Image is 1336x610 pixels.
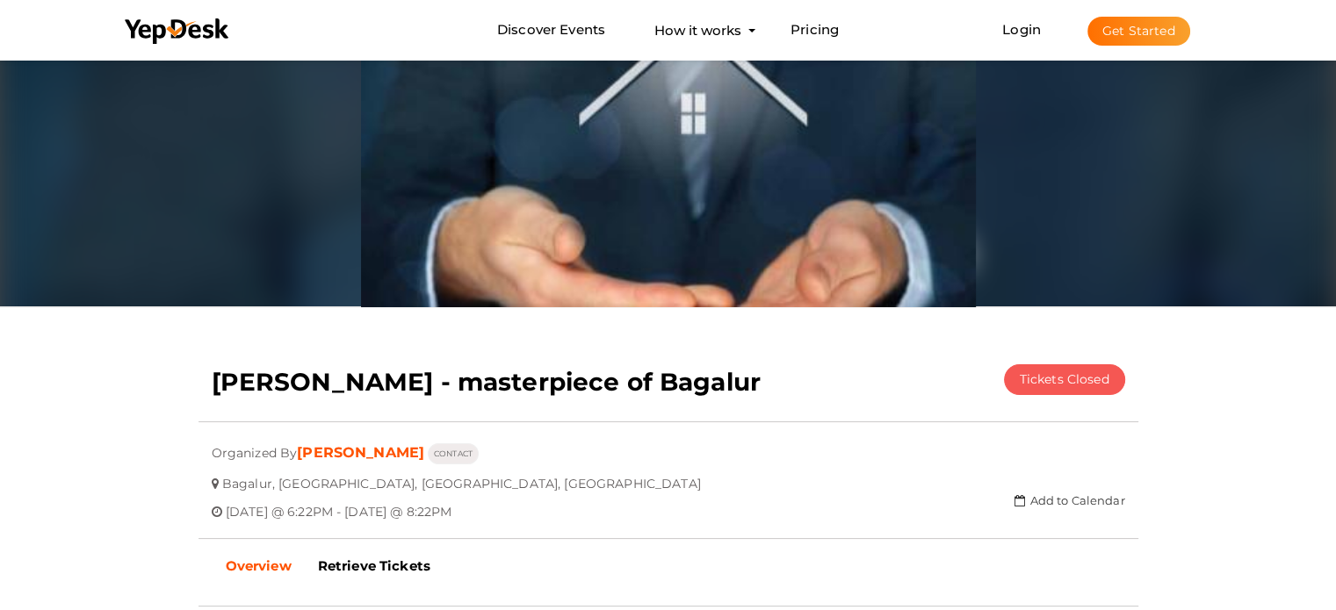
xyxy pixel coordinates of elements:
a: Discover Events [497,14,605,47]
button: Tickets Closed [1004,364,1125,395]
a: [PERSON_NAME] [297,444,424,461]
b: Retrieve Tickets [318,557,430,574]
button: How it works [649,14,747,47]
a: Pricing [791,14,839,47]
span: Bagalur, [GEOGRAPHIC_DATA], [GEOGRAPHIC_DATA], [GEOGRAPHIC_DATA] [222,463,701,492]
button: Get Started [1087,17,1190,46]
b: [PERSON_NAME] - masterpiece of Bagalur [212,367,761,397]
a: Add to Calendar [1015,493,1124,507]
a: Overview [213,544,305,588]
b: Overview [226,557,292,574]
a: Login [1002,21,1041,38]
span: Tickets Closed [1020,371,1109,387]
button: CONTACT [428,443,479,464]
span: Organized By [212,432,298,461]
span: [DATE] @ 6:22PM - [DATE] @ 8:22PM [226,491,452,520]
